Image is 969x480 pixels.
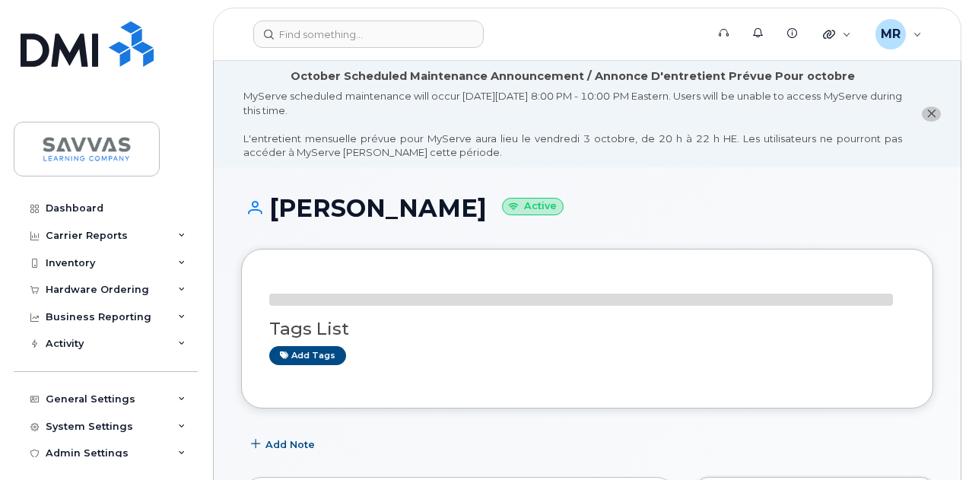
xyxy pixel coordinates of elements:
[922,106,941,122] button: close notification
[241,431,328,459] button: Add Note
[265,437,315,452] span: Add Note
[291,68,855,84] div: October Scheduled Maintenance Announcement / Annonce D'entretient Prévue Pour octobre
[243,89,902,160] div: MyServe scheduled maintenance will occur [DATE][DATE] 8:00 PM - 10:00 PM Eastern. Users will be u...
[269,319,905,339] h3: Tags List
[241,195,933,221] h1: [PERSON_NAME]
[502,198,564,215] small: Active
[269,346,346,365] a: Add tags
